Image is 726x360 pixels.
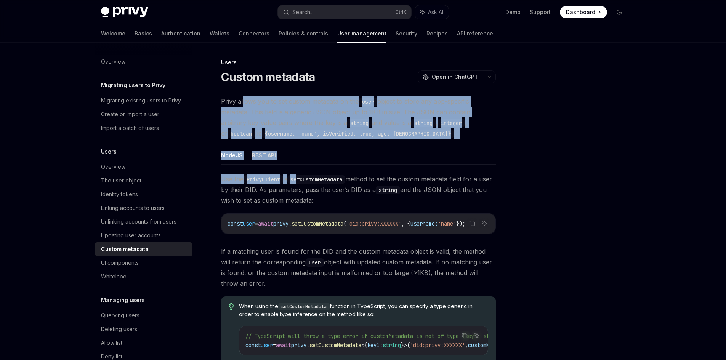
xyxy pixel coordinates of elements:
[505,8,521,16] a: Demo
[465,342,468,349] span: ,
[239,302,488,318] span: When using the function in TypeScript, you can specify a type generic in order to enable type inf...
[101,325,137,334] div: Deleting users
[221,174,496,206] span: Use the ’s method to set the custom metadata field for a user by their DID. As parameters, pass t...
[95,242,192,256] a: Custom metadata
[252,146,276,164] button: REST API
[101,147,117,156] h5: Users
[95,121,192,135] a: Import a batch of users
[347,119,372,127] code: string
[560,6,607,18] a: Dashboard
[95,336,192,350] a: Allow list
[411,119,436,127] code: string
[95,322,192,336] a: Deleting users
[410,342,465,349] span: 'did:privy:XXXXXX'
[245,333,505,339] span: // TypeScript will throw a type error if customMetadata is not of type {key1: string}
[228,130,255,138] code: boolean
[273,342,276,349] span: =
[401,342,410,349] span: }>(
[210,24,229,43] a: Wallets
[383,342,401,349] span: string
[221,146,243,164] button: NodeJS
[95,201,192,215] a: Linking accounts to users
[228,220,243,227] span: const
[278,303,330,310] code: setCustomMetadata
[95,215,192,229] a: Unlinking accounts from users
[472,331,482,341] button: Ask AI
[467,218,477,228] button: Copy the contents from the code block
[376,186,400,194] code: string
[432,73,478,81] span: Open in ChatGPT
[95,229,192,242] a: Updating user accounts
[438,220,456,227] span: 'name'
[530,8,551,16] a: Support
[95,256,192,270] a: UI components
[288,220,292,227] span: .
[95,94,192,107] a: Migrating existing users to Privy
[135,24,152,43] a: Basics
[306,342,309,349] span: .
[255,220,258,227] span: =
[346,220,401,227] span: 'did:privy:XXXXXX'
[292,8,314,17] div: Search...
[273,220,288,227] span: privy
[95,107,192,121] a: Create or import a user
[401,220,410,227] span: , {
[367,342,380,349] span: key1
[101,296,145,305] h5: Managing users
[95,174,192,187] a: The user object
[418,70,483,83] button: Open in ChatGPT
[306,258,324,267] code: User
[95,309,192,322] a: Querying users
[438,119,465,127] code: integer
[566,8,595,16] span: Dashboard
[415,5,449,19] button: Ask AI
[460,331,470,341] button: Copy the contents from the code block
[101,123,159,133] div: Import a batch of users
[101,81,165,90] h5: Migrating users to Privy
[101,258,139,267] div: UI components
[457,24,493,43] a: API reference
[479,218,489,228] button: Ask AI
[95,160,192,174] a: Overview
[101,57,125,66] div: Overview
[278,5,411,19] button: Search...CtrlK
[161,24,200,43] a: Authentication
[101,96,181,105] div: Migrating existing users to Privy
[229,303,234,310] svg: Tip
[95,55,192,69] a: Overview
[361,342,367,349] span: <{
[243,220,255,227] span: user
[245,342,261,349] span: const
[239,24,269,43] a: Connectors
[276,342,291,349] span: await
[279,24,328,43] a: Policies & controls
[613,6,625,18] button: Toggle dark mode
[101,24,125,43] a: Welcome
[221,59,496,66] div: Users
[426,24,448,43] a: Recipes
[101,231,161,240] div: Updating user accounts
[262,130,454,138] code: {username: 'name', isVerified: true, age: [DEMOGRAPHIC_DATA]}
[101,217,176,226] div: Unlinking accounts from users
[101,190,138,199] div: Identity tokens
[95,270,192,283] a: Whitelabel
[95,187,192,201] a: Identity tokens
[410,220,438,227] span: username:
[101,245,149,254] div: Custom metadata
[221,246,496,289] span: If a matching user is found for the DID and the custom metadata object is valid, the method will ...
[101,176,141,185] div: The user object
[395,9,407,15] span: Ctrl K
[221,70,315,84] h1: Custom metadata
[343,220,346,227] span: (
[261,342,273,349] span: user
[258,220,273,227] span: await
[101,338,122,347] div: Allow list
[337,24,386,43] a: User management
[101,7,148,18] img: dark logo
[428,8,443,16] span: Ask AI
[101,272,128,281] div: Whitelabel
[101,203,165,213] div: Linking accounts to users
[380,342,383,349] span: :
[221,96,496,139] span: Privy allows you to set custom metadata on the object to store any app-specific metadata. This fi...
[101,162,125,171] div: Overview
